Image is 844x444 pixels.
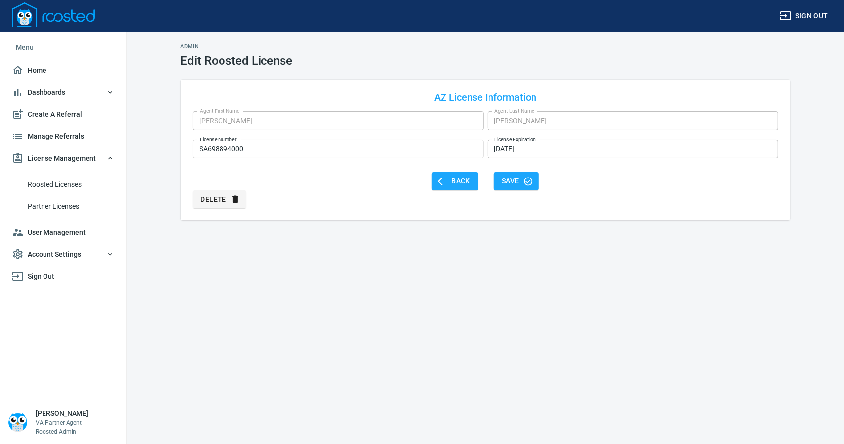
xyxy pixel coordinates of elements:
a: Roosted Licenses [8,174,118,196]
button: Back [432,172,478,190]
h6: [PERSON_NAME] [36,408,88,418]
button: Delete [193,190,246,209]
a: Sign Out [8,266,118,288]
span: Sign Out [12,270,114,283]
span: Sign out [780,10,828,22]
button: Dashboards [8,82,118,104]
span: Save [502,175,531,187]
li: Menu [8,36,118,59]
span: Roosted Licenses [28,178,114,191]
button: Save [494,172,539,190]
span: User Management [12,226,114,239]
p: VA Partner Agent [36,418,88,427]
span: Manage Referrals [12,131,114,143]
button: License Management [8,147,118,170]
h1: Edit Roosted License [181,54,790,68]
h2: Admin [181,44,790,50]
h4: AZ License Information [193,91,778,103]
a: User Management [8,222,118,244]
p: Roosted Admin [36,427,88,436]
iframe: Chat [802,400,837,437]
a: Manage Referrals [8,126,118,148]
a: Partner Licenses [8,195,118,218]
button: Sign out [776,7,832,25]
a: Create A Referral [8,103,118,126]
span: Create A Referral [12,108,114,121]
button: Account Settings [8,243,118,266]
span: Dashboards [12,87,114,99]
span: Delete [201,193,238,206]
span: License Management [12,152,114,165]
img: Logo [12,2,95,27]
a: Home [8,59,118,82]
span: Account Settings [12,248,114,261]
img: Person [8,412,28,432]
span: Back [440,175,470,187]
span: Home [12,64,114,77]
span: Partner Licenses [28,200,114,213]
